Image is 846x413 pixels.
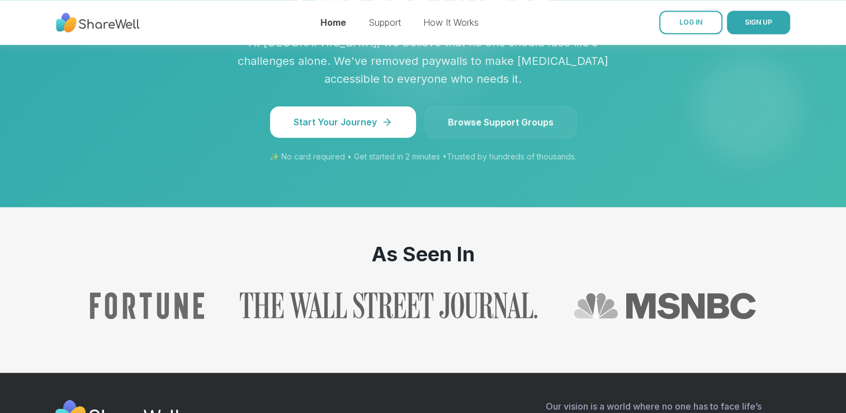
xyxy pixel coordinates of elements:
a: LOG IN [659,11,722,34]
a: Read ShareWell coverage in Fortune [90,292,204,319]
a: Support [368,17,401,28]
button: SIGN UP [727,11,790,34]
p: At [GEOGRAPHIC_DATA], we believe that no one should face life's challenges alone. We've removed p... [235,34,611,88]
h2: As Seen In [30,243,817,265]
img: ShareWell Nav Logo [56,7,140,38]
a: How It Works [423,17,479,28]
img: The Wall Street Journal logo [240,292,537,319]
button: Start Your Journey [270,106,416,138]
span: LOG IN [679,18,702,26]
a: Browse Support Groups [425,106,576,138]
span: Browse Support Groups [448,115,554,129]
img: Fortune logo [90,292,204,319]
p: ✨ No card required • Get started in 2 minutes • Trusted by hundreds of thousands. [137,151,710,162]
span: Start Your Journey [294,115,393,129]
a: Read ShareWell coverage in The Wall Street Journal [240,292,537,319]
a: Read ShareWell coverage in MSNBC [573,292,757,319]
span: SIGN UP [745,18,772,26]
img: MSNBC logo [573,292,757,319]
a: Home [320,17,346,28]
